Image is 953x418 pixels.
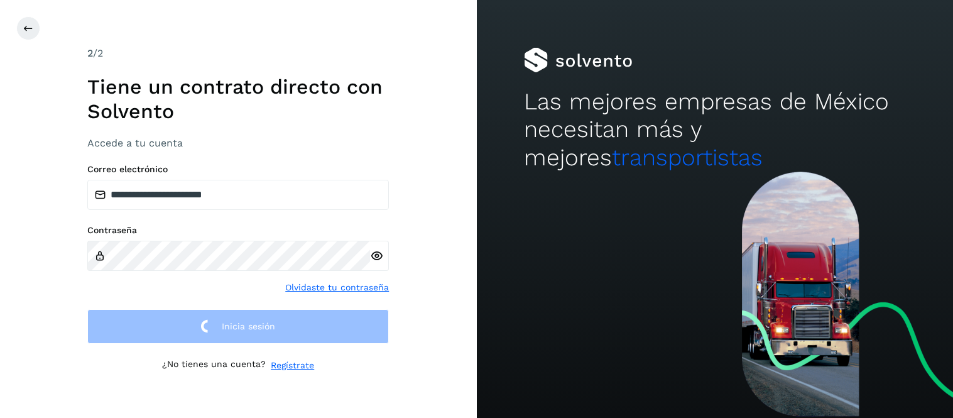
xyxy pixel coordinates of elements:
[285,281,389,294] a: Olvidaste tu contraseña
[87,309,389,344] button: Inicia sesión
[87,137,389,149] h3: Accede a tu cuenta
[271,359,314,372] a: Regístrate
[222,322,275,331] span: Inicia sesión
[87,46,389,61] div: /2
[87,47,93,59] span: 2
[87,164,389,175] label: Correo electrónico
[87,225,389,236] label: Contraseña
[87,75,389,123] h1: Tiene un contrato directo con Solvento
[162,359,266,372] p: ¿No tienes una cuenta?
[612,144,763,171] span: transportistas
[524,88,905,172] h2: Las mejores empresas de México necesitan más y mejores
